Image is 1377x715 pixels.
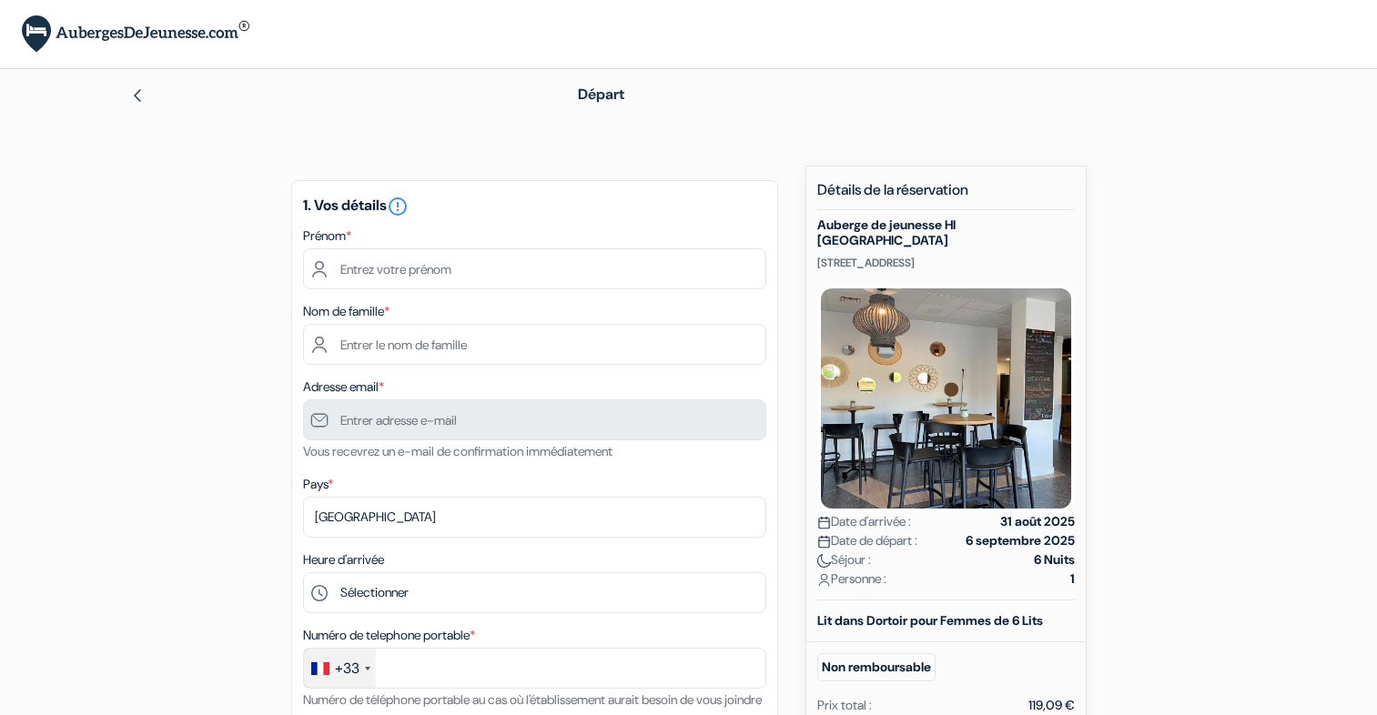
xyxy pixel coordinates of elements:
small: Numéro de téléphone portable au cas où l'établissement aurait besoin de vous joindre [303,691,762,708]
b: Lit dans Dortoir pour Femmes de 6 Lits [817,612,1043,629]
label: Nom de famille [303,302,390,321]
div: France: +33 [304,649,376,688]
span: Séjour : [817,550,871,569]
label: Numéro de telephone portable [303,626,475,645]
input: Entrez votre prénom [303,248,766,289]
img: left_arrow.svg [130,88,145,103]
div: 119,09 € [1028,696,1075,715]
strong: 6 septembre 2025 [966,531,1075,550]
span: Départ [578,85,624,104]
div: Prix total : [817,696,872,715]
input: Entrer le nom de famille [303,324,766,365]
img: moon.svg [817,554,831,568]
img: user_icon.svg [817,573,831,587]
h5: Auberge de jeunesse HI [GEOGRAPHIC_DATA] [817,217,1075,248]
strong: 1 [1070,569,1075,589]
span: Personne : [817,569,886,589]
img: calendar.svg [817,516,831,529]
span: Date de départ : [817,531,917,550]
i: error_outline [387,196,409,217]
div: +33 [335,658,359,680]
p: [STREET_ADDRESS] [817,256,1075,270]
img: AubergesDeJeunesse.com [22,15,249,53]
label: Pays [303,475,333,494]
label: Heure d'arrivée [303,550,384,569]
strong: 6 Nuits [1034,550,1075,569]
small: Non remboursable [817,653,936,681]
span: Date d'arrivée : [817,512,911,531]
strong: 31 août 2025 [1000,512,1075,531]
img: calendar.svg [817,535,831,549]
h5: 1. Vos détails [303,196,766,217]
label: Prénom [303,227,351,246]
h5: Détails de la réservation [817,181,1075,210]
input: Entrer adresse e-mail [303,399,766,440]
a: error_outline [387,196,409,215]
small: Vous recevrez un e-mail de confirmation immédiatement [303,443,613,459]
label: Adresse email [303,378,384,397]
